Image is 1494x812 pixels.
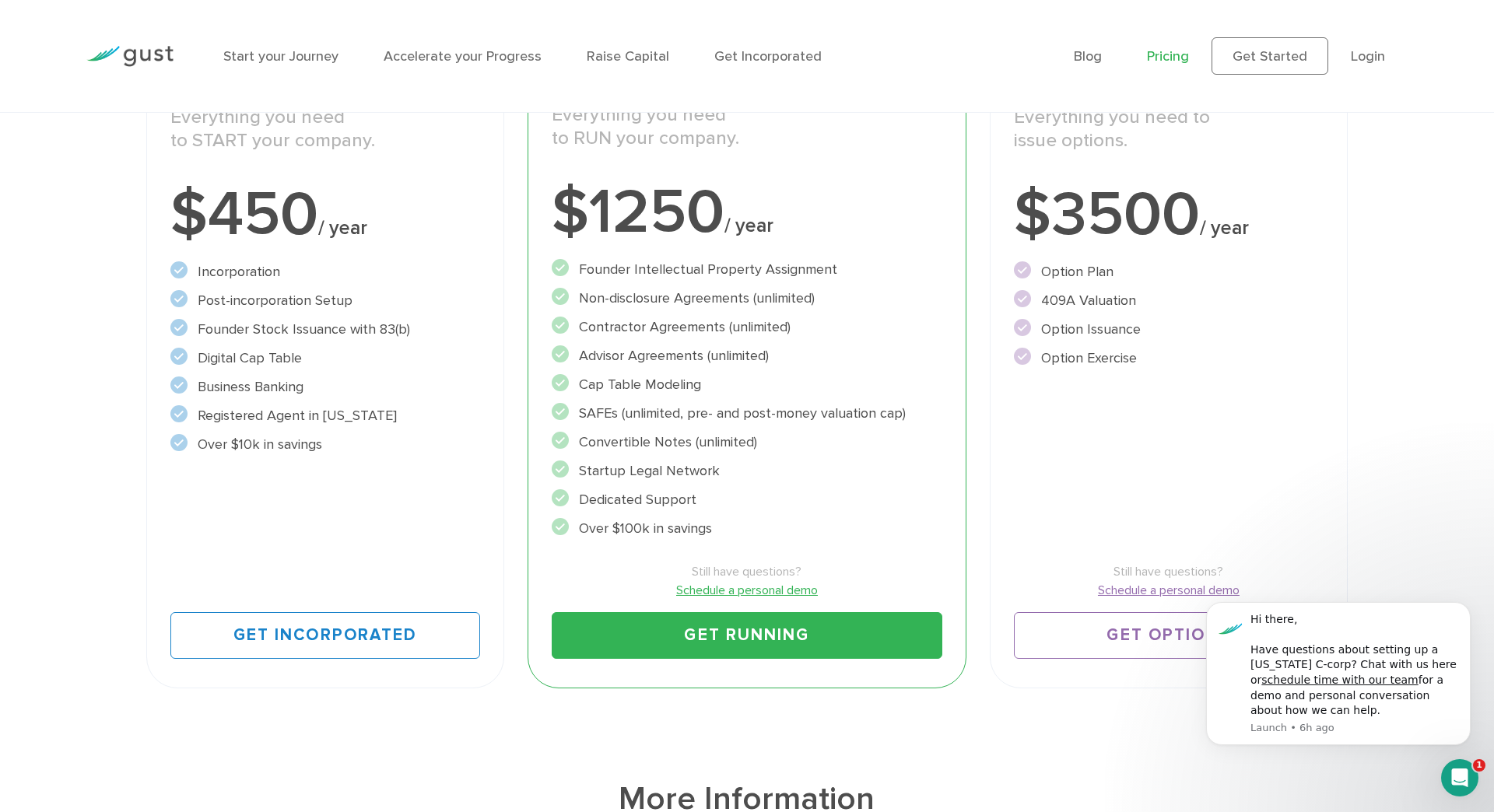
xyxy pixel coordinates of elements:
iframe: Intercom live chat [1441,759,1478,796]
li: Non-disclosure Agreements (unlimited) [552,288,942,309]
div: $1250 [552,181,942,243]
span: / year [318,216,367,240]
li: Over $10k in savings [170,434,480,455]
div: $450 [170,184,480,246]
li: 409A Valuation [1014,290,1324,311]
a: Accelerate your Progress [384,48,542,65]
li: Convertible Notes (unlimited) [552,432,942,453]
span: Still have questions? [1014,562,1324,581]
a: Schedule a personal demo [1014,581,1324,600]
p: Everything you need to RUN your company. [552,103,942,150]
a: Login [1351,48,1385,65]
a: Get Incorporated [714,48,822,65]
li: Startup Legal Network [552,460,942,481]
a: Pricing [1147,48,1189,65]
a: Get Started [1212,37,1328,75]
li: Founder Stock Issuance with 83(b) [170,319,480,340]
a: Raise Capital [587,48,669,65]
div: $3500 [1014,184,1324,246]
p: Everything you need to issue options. [1014,106,1324,152]
span: Still have questions? [552,562,942,581]
li: Option Issuance [1014,319,1324,340]
li: Founder Intellectual Property Assignment [552,259,942,280]
li: SAFEs (unlimited, pre- and post-money valuation cap) [552,403,942,424]
li: Cap Table Modeling [552,374,942,395]
a: Blog [1074,48,1102,65]
span: 1 [1473,759,1485,772]
li: Option Plan [1014,261,1324,282]
p: Everything you need to START your company. [170,106,480,152]
a: Get Running [552,612,942,659]
li: Digital Cap Table [170,348,480,369]
span: / year [724,214,773,237]
li: Over $100k in savings [552,518,942,539]
a: Get Incorporated [170,612,480,659]
iframe: Intercom notifications message [1183,579,1494,770]
a: Get Options [1014,612,1324,659]
span: / year [1200,216,1249,240]
a: Start your Journey [223,48,338,65]
li: Option Exercise [1014,348,1324,369]
li: Business Banking [170,376,480,397]
img: Gust Logo [86,46,174,67]
li: Contractor Agreements (unlimited) [552,317,942,338]
li: Advisor Agreements (unlimited) [552,345,942,366]
li: Dedicated Support [552,489,942,510]
li: Registered Agent in [US_STATE] [170,405,480,426]
li: Post-incorporation Setup [170,290,480,311]
li: Incorporation [170,261,480,282]
a: Schedule a personal demo [552,581,942,600]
